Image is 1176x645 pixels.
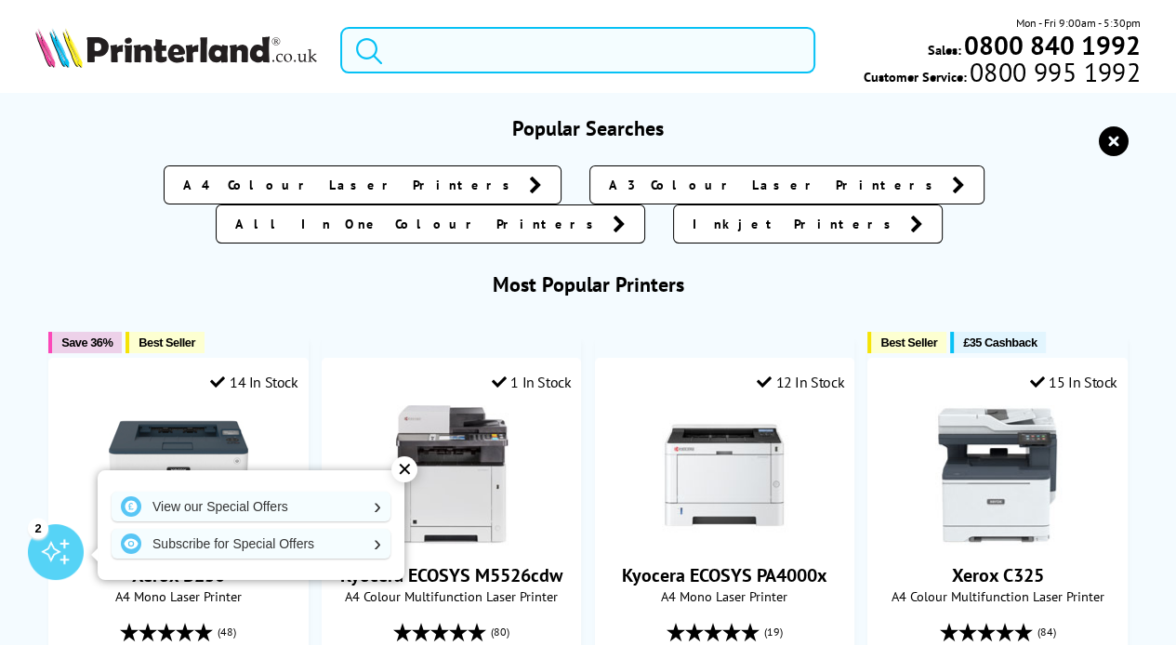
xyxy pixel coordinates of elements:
[928,405,1067,545] img: Xerox C325
[928,41,961,59] span: Sales:
[950,332,1046,353] button: £35 Cashback
[382,405,522,545] img: Kyocera ECOSYS M5526cdw
[757,373,844,391] div: 12 In Stock
[654,405,794,545] img: Kyocera ECOSYS PA4000x
[340,27,815,73] input: Search product or brand
[35,115,1141,141] h3: Popular Searches
[961,36,1141,54] a: 0800 840 1992
[109,405,248,545] img: Xerox B230
[609,176,943,194] span: A3 Colour Laser Printers
[391,456,417,482] div: ✕
[332,587,571,605] span: A4 Colour Multifunction Laser Printer
[967,63,1141,81] span: 0800 995 1992
[183,176,520,194] span: A4 Colour Laser Printers
[340,563,562,587] a: Kyocera ECOSYS M5526cdw
[1016,14,1141,32] span: Mon - Fri 9:00am - 5:30pm
[164,165,562,204] a: A4 Colour Laser Printers
[48,332,122,353] button: Save 36%
[952,563,1044,587] a: Xerox C325
[864,63,1141,86] span: Customer Service:
[928,530,1067,548] a: Xerox C325
[139,336,195,349] span: Best Seller
[61,336,112,349] span: Save 36%
[963,336,1037,349] span: £35 Cashback
[35,28,317,68] img: Printerland Logo
[964,28,1141,62] b: 0800 840 1992
[35,271,1141,297] h3: Most Popular Printers
[880,336,937,349] span: Best Seller
[210,373,297,391] div: 14 In Stock
[216,204,645,244] a: All In One Colour Printers
[382,530,522,548] a: Kyocera ECOSYS M5526cdw
[693,215,901,233] span: Inkjet Printers
[35,28,317,72] a: Printerland Logo
[235,215,603,233] span: All In One Colour Printers
[126,332,205,353] button: Best Seller
[654,530,794,548] a: Kyocera ECOSYS PA4000x
[1030,373,1117,391] div: 15 In Stock
[867,332,946,353] button: Best Seller
[28,518,48,538] div: 2
[59,587,297,605] span: A4 Mono Laser Printer
[605,587,844,605] span: A4 Mono Laser Printer
[112,492,390,521] a: View our Special Offers
[878,587,1117,605] span: A4 Colour Multifunction Laser Printer
[589,165,984,204] a: A3 Colour Laser Printers
[622,563,827,587] a: Kyocera ECOSYS PA4000x
[112,529,390,559] a: Subscribe for Special Offers
[492,373,572,391] div: 1 In Stock
[673,204,943,244] a: Inkjet Printers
